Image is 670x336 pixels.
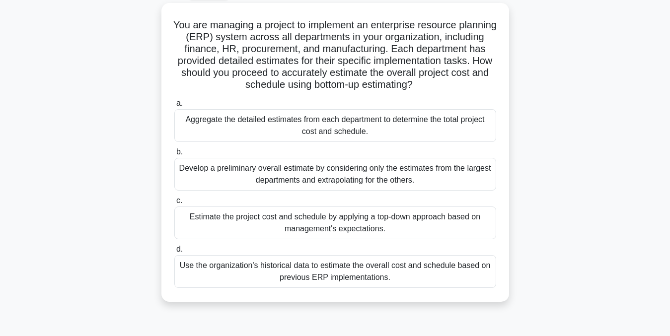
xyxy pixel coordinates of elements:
span: d. [176,245,183,253]
span: b. [176,147,183,156]
span: a. [176,99,183,107]
div: Aggregate the detailed estimates from each department to determine the total project cost and sch... [174,109,496,142]
div: Use the organization's historical data to estimate the overall cost and schedule based on previou... [174,255,496,288]
h5: You are managing a project to implement an enterprise resource planning (ERP) system across all d... [173,19,497,91]
div: Estimate the project cost and schedule by applying a top-down approach based on management's expe... [174,206,496,239]
div: Develop a preliminary overall estimate by considering only the estimates from the largest departm... [174,158,496,191]
span: c. [176,196,182,204]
